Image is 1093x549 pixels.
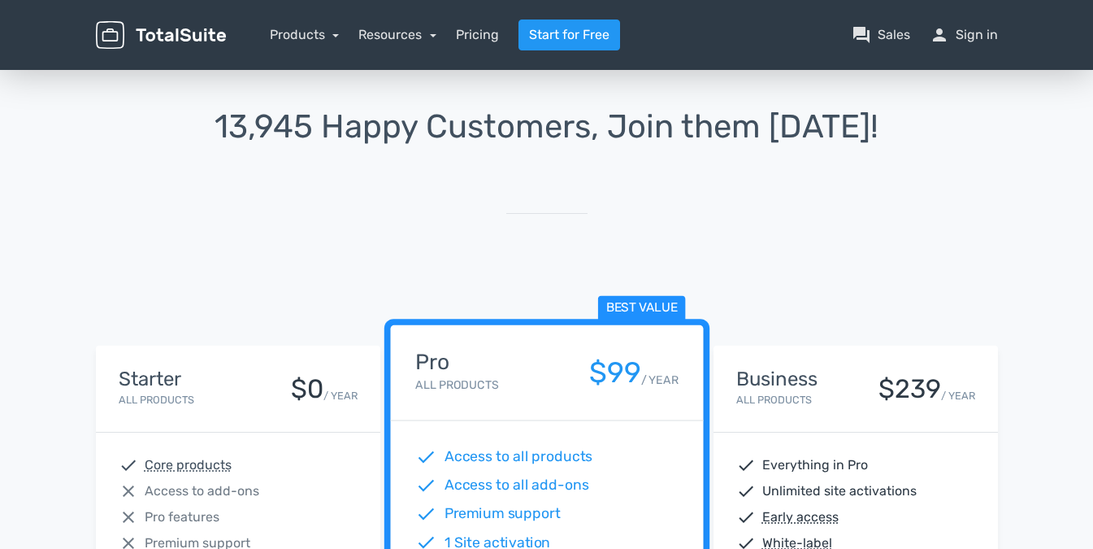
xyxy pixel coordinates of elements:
span: check [736,481,756,501]
span: check [415,503,436,525]
span: Access to add-ons [145,481,259,501]
span: Access to all add-ons [444,475,588,496]
span: Access to all products [444,447,592,468]
abbr: Early access [762,508,839,527]
span: close [119,481,138,501]
h1: 13,945 Happy Customers, Join them [DATE]! [96,109,998,145]
h4: Business [736,368,818,390]
small: / YEAR [941,388,975,403]
span: Everything in Pro [762,455,868,475]
small: All Products [119,394,194,406]
a: Resources [358,27,436,42]
div: $0 [291,375,323,403]
small: All Products [736,394,812,406]
span: check [736,455,756,475]
span: check [415,475,436,496]
img: TotalSuite for WordPress [96,21,226,50]
small: All Products [415,378,498,392]
span: check [119,455,138,475]
div: $239 [878,375,941,403]
span: Unlimited site activations [762,481,917,501]
div: $99 [588,357,640,389]
span: Premium support [444,503,560,525]
span: person [930,25,949,45]
a: Products [270,27,340,42]
a: personSign in [930,25,998,45]
abbr: Core products [145,455,232,475]
span: question_answer [852,25,871,45]
span: check [415,447,436,468]
span: close [119,508,138,527]
a: Start for Free [518,20,620,50]
small: / YEAR [640,372,678,389]
a: Pricing [456,25,499,45]
h4: Starter [119,368,194,390]
span: Pro features [145,508,219,527]
a: question_answerSales [852,25,910,45]
h4: Pro [415,351,498,374]
span: check [736,508,756,527]
small: / YEAR [323,388,358,403]
span: Best value [597,296,685,321]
